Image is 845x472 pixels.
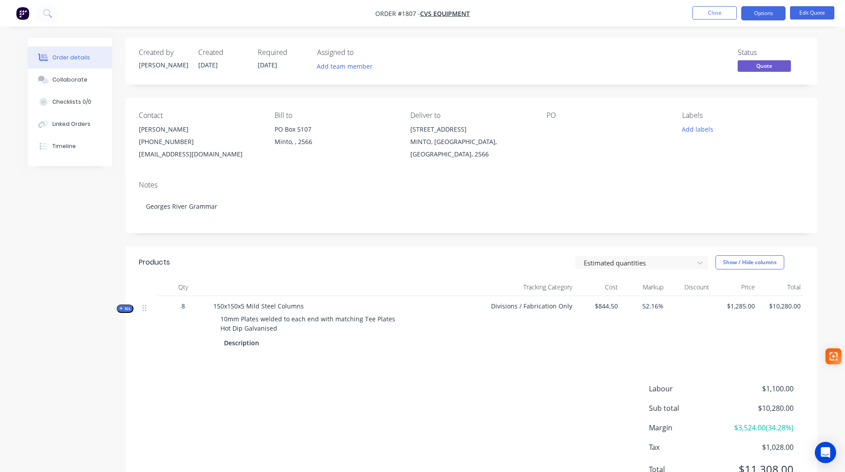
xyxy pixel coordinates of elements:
[317,60,377,72] button: Add team member
[420,9,470,18] a: CVS Equipment
[139,257,170,268] div: Products
[139,123,260,160] div: [PERSON_NAME][PHONE_NUMBER][EMAIL_ADDRESS][DOMAIN_NAME]
[682,111,804,120] div: Labels
[258,48,307,57] div: Required
[741,6,786,20] button: Options
[213,302,304,310] span: 150x150x5 Mild Steel Columns
[16,7,29,20] img: Factory
[667,278,713,296] div: Discount
[28,91,112,113] button: Checklists 0/0
[410,123,532,160] div: [STREET_ADDRESS]MINTO, [GEOGRAPHIC_DATA], [GEOGRAPHIC_DATA], 2566
[759,278,804,296] div: Total
[410,111,532,120] div: Deliver to
[476,296,576,355] div: Divisions / Fabrication Only
[410,136,532,160] div: MINTO, [GEOGRAPHIC_DATA], [GEOGRAPHIC_DATA], 2566
[139,136,260,148] div: [PHONE_NUMBER]
[312,60,377,72] button: Add team member
[715,255,784,269] button: Show / Hide columns
[258,61,277,69] span: [DATE]
[576,278,621,296] div: Cost
[224,336,263,349] div: Description
[139,48,188,57] div: Created by
[692,6,737,20] button: Close
[738,60,791,71] span: Quote
[716,301,755,311] span: $1,285.00
[727,442,793,452] span: $1,028.00
[198,61,218,69] span: [DATE]
[546,111,668,120] div: PO
[157,278,210,296] div: Qty
[410,123,532,136] div: [STREET_ADDRESS]
[317,48,406,57] div: Assigned to
[790,6,834,20] button: Edit Quote
[621,278,667,296] div: Markup
[713,278,759,296] div: Price
[727,383,793,394] span: $1,100.00
[52,76,87,84] div: Collaborate
[198,48,247,57] div: Created
[649,403,728,413] span: Sub total
[762,301,801,311] span: $10,280.00
[52,98,91,106] div: Checklists 0/0
[28,69,112,91] button: Collaborate
[117,304,134,313] button: Kit
[52,120,90,128] div: Linked Orders
[52,54,90,62] div: Order details
[139,181,804,189] div: Notes
[28,135,112,157] button: Timeline
[139,60,188,70] div: [PERSON_NAME]
[738,48,804,57] div: Status
[139,123,260,136] div: [PERSON_NAME]
[139,148,260,160] div: [EMAIL_ADDRESS][DOMAIN_NAME]
[119,305,131,312] span: Kit
[28,113,112,135] button: Linked Orders
[275,123,396,152] div: PO Box 5107Minto, , 2566
[275,123,396,136] div: PO Box 5107
[275,136,396,148] div: Minto, , 2566
[579,301,618,311] span: $844.50
[275,111,396,120] div: Bill to
[181,301,185,311] span: 8
[727,403,793,413] span: $10,280.00
[649,422,728,433] span: Margin
[649,442,728,452] span: Tax
[625,301,664,311] span: 52.16%
[476,278,576,296] div: Tracking Category
[52,142,76,150] div: Timeline
[649,383,728,394] span: Labour
[220,315,395,332] span: 10mm Plates welded to each end with matching Tee Plates Hot Dip Galvanised
[139,111,260,120] div: Contact
[28,47,112,69] button: Order details
[139,193,804,220] div: Georges River Grammar
[677,123,718,135] button: Add labels
[815,442,836,463] div: Open Intercom Messenger
[727,422,793,433] span: $3,524.00 ( 34.28 %)
[375,9,420,18] span: Order #1807 -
